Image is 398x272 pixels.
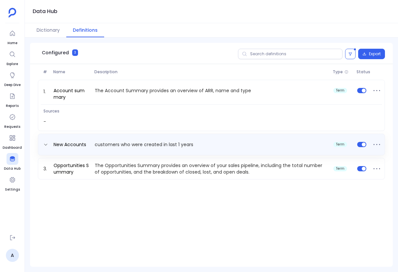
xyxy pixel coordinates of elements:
span: Data Hub [4,166,21,171]
a: New Accounts [51,141,89,148]
button: Definitions [66,23,104,37]
p: The Account Summary provides an overview of ARR, name and type [92,87,331,100]
img: petavue logo [8,8,16,18]
span: Settings [5,187,20,192]
a: Settings [5,174,20,192]
a: Requests [4,111,20,129]
a: Opportunities Summary [51,162,92,175]
span: Home [7,41,18,46]
span: Type [333,69,343,75]
span: Sources [43,109,59,114]
span: Deep Dive [4,82,21,88]
p: customers who were created in last 1 years [92,141,331,148]
span: Dashboard [3,145,22,150]
a: A [6,249,19,262]
input: Search definitions [238,49,342,59]
a: Home [7,27,18,46]
a: Account summary [51,87,92,100]
button: Export [358,49,385,59]
a: Explore [7,48,18,67]
h1: Data Hub [33,7,57,16]
p: - [43,116,59,127]
p: The Opportunities Summary provides an overview of your sales pipeline, including the total number... [92,162,331,175]
span: Reports [6,103,19,109]
span: Explore [7,61,18,67]
span: term [336,89,344,93]
a: Deep Dive [4,69,21,88]
span: term [336,143,344,146]
span: Requests [4,124,20,129]
span: Status [354,69,371,75]
span: Description [92,69,330,75]
button: Dictionary [30,23,66,37]
span: 3. [41,165,51,172]
a: Dashboard [3,132,22,150]
span: Name [51,69,91,75]
a: Data Hub [4,153,21,171]
span: 1. [41,87,51,100]
span: 3 [72,49,78,56]
span: term [336,167,344,171]
span: # [40,69,51,75]
span: Configured [42,49,69,56]
a: Reports [6,90,19,109]
span: Export [369,51,381,57]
